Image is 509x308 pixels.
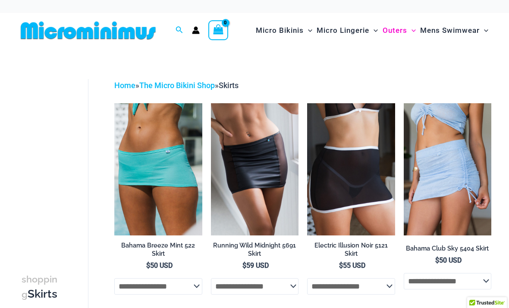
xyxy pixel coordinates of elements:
bdi: 50 USD [146,261,173,270]
span: Skirts [219,81,239,90]
a: View Shopping Cart, empty [208,20,228,40]
a: Running Wild Midnight 5691 SkirtRunning Wild Midnight 1052 Top 5691 Skirt 06Running Wild Midnight... [211,103,299,235]
a: Electric Illusion Noir 5121 Skirt [307,241,395,261]
bdi: 55 USD [339,261,365,270]
a: Home [114,81,135,90]
span: shopping [22,274,57,300]
h2: Bahama Breeze Mint 522 Skirt [114,241,202,257]
span: $ [339,261,343,270]
a: Electric Illusion Noir Skirt 02Electric Illusion Noir 1521 Bra 611 Micro 5121 Skirt 01Electric Il... [307,103,395,235]
a: The Micro Bikini Shop [139,81,215,90]
bdi: 59 USD [242,261,269,270]
span: $ [435,256,439,264]
span: Mens Swimwear [420,19,480,41]
bdi: 50 USD [435,256,462,264]
nav: Site Navigation [252,16,492,45]
img: Bahama Breeze Mint 522 Skirt 01 [114,103,202,235]
a: Bahama Club Sky 5404 Skirt [404,244,492,256]
span: $ [146,261,150,270]
span: Menu Toggle [369,19,378,41]
span: $ [242,261,246,270]
a: Account icon link [192,26,200,34]
span: Menu Toggle [407,19,416,41]
span: » » [114,81,239,90]
a: Bahama Breeze Mint 522 Skirt [114,241,202,261]
img: Bahama Club Sky 9170 Crop Top 5404 Skirt 07 [404,103,492,235]
a: Mens SwimwearMenu ToggleMenu Toggle [418,17,490,44]
a: OutersMenu ToggleMenu Toggle [380,17,418,44]
iframe: TrustedSite Certified [22,72,99,245]
span: Outers [383,19,407,41]
span: Menu Toggle [304,19,312,41]
a: Bahama Breeze Mint 522 Skirt 01Bahama Breeze Mint 522 Skirt 02Bahama Breeze Mint 522 Skirt 02 [114,103,202,235]
span: Micro Bikinis [256,19,304,41]
a: Micro BikinisMenu ToggleMenu Toggle [254,17,314,44]
h2: Electric Illusion Noir 5121 Skirt [307,241,395,257]
h2: Bahama Club Sky 5404 Skirt [404,244,492,253]
a: Micro LingerieMenu ToggleMenu Toggle [314,17,380,44]
img: Running Wild Midnight 5691 Skirt [211,103,299,235]
img: MM SHOP LOGO FLAT [17,21,159,40]
span: Micro Lingerie [317,19,369,41]
a: Bahama Club Sky 9170 Crop Top 5404 Skirt 07Bahama Club Sky 9170 Crop Top 5404 Skirt 10Bahama Club... [404,103,492,235]
h3: Skirts [22,272,58,302]
img: Electric Illusion Noir Skirt 02 [307,103,395,235]
a: Running Wild Midnight 5691 Skirt [211,241,299,261]
h2: Running Wild Midnight 5691 Skirt [211,241,299,257]
span: Menu Toggle [480,19,488,41]
a: Search icon link [176,25,183,36]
